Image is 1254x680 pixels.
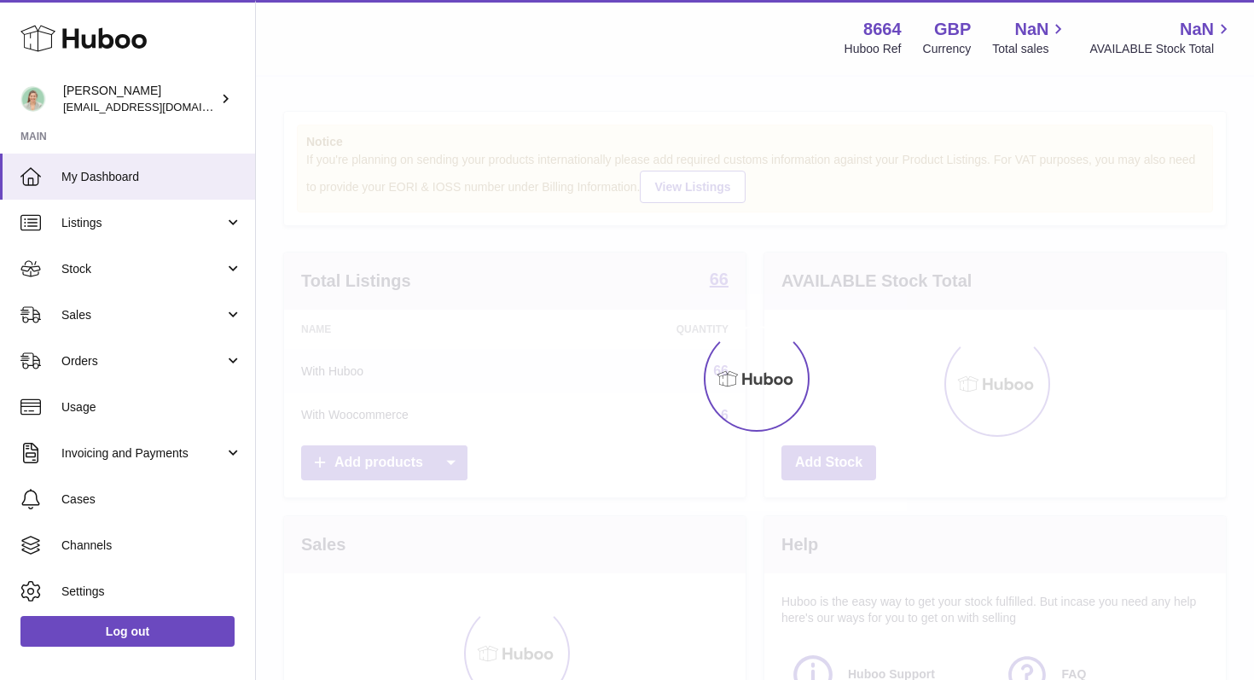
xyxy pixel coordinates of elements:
[992,18,1068,57] a: NaN Total sales
[863,18,902,41] strong: 8664
[61,215,224,231] span: Listings
[1089,41,1234,57] span: AVAILABLE Stock Total
[845,41,902,57] div: Huboo Ref
[61,353,224,369] span: Orders
[61,261,224,277] span: Stock
[1014,18,1048,41] span: NaN
[61,169,242,185] span: My Dashboard
[61,491,242,508] span: Cases
[20,616,235,647] a: Log out
[61,307,224,323] span: Sales
[992,41,1068,57] span: Total sales
[1180,18,1214,41] span: NaN
[61,399,242,416] span: Usage
[63,100,251,113] span: [EMAIL_ADDRESS][DOMAIN_NAME]
[1089,18,1234,57] a: NaN AVAILABLE Stock Total
[934,18,971,41] strong: GBP
[61,538,242,554] span: Channels
[20,86,46,112] img: hello@thefacialcuppingexpert.com
[61,445,224,462] span: Invoicing and Payments
[61,584,242,600] span: Settings
[923,41,972,57] div: Currency
[63,83,217,115] div: [PERSON_NAME]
